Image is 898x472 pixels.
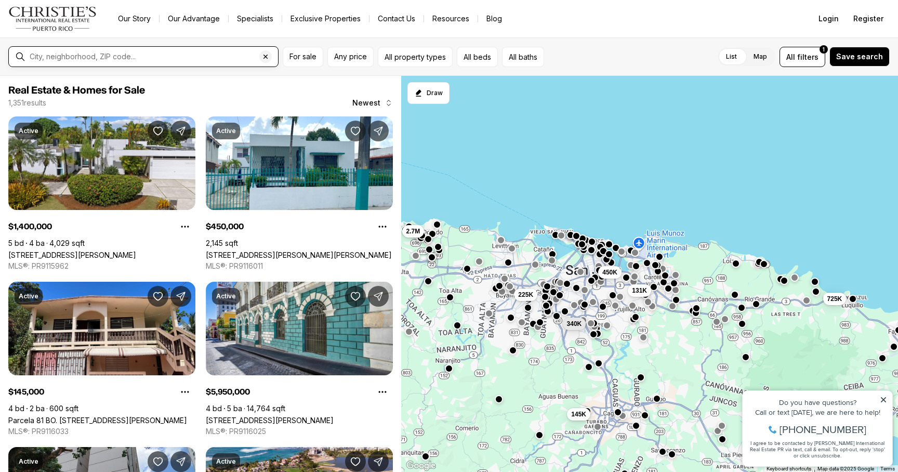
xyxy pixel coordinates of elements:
[283,47,323,67] button: For sale
[216,457,236,466] p: Active
[352,99,380,107] span: Newest
[13,64,148,84] span: I agree to be contacted by [PERSON_NAME] International Real Estate PR via text, call & email. To ...
[378,47,453,67] button: All property types
[628,284,651,297] button: 131K
[216,127,236,135] p: Active
[829,47,890,67] button: Save search
[327,47,374,67] button: Any price
[827,294,842,303] span: 725K
[563,317,586,330] button: 340K
[823,292,847,305] button: 725K
[346,93,399,113] button: Newest
[368,121,389,141] button: Share Property
[478,11,510,26] a: Blog
[502,47,544,67] button: All baths
[567,408,590,420] button: 145K
[8,99,46,107] p: 1,351 results
[148,121,168,141] button: Save Property: 4 CALLE PETUNIA
[457,47,498,67] button: All beds
[797,51,818,62] span: filters
[170,286,191,307] button: Share Property
[8,85,145,96] span: Real Estate & Homes for Sale
[148,451,168,472] button: Save Property: 76 COND KINGS COURT #602
[148,286,168,307] button: Save Property: Parcela 81 BO. CAGUITAS CARR 777
[206,251,392,259] a: 423 Francisco Sein URB FLORAL PARK, HATO REY PR, 00917
[19,127,38,135] p: Active
[602,268,617,276] span: 450K
[780,47,825,67] button: Allfilters1
[11,23,150,31] div: Do you have questions?
[745,47,775,66] label: Map
[372,216,393,237] button: Property options
[8,6,97,31] img: logo
[289,53,316,61] span: For sale
[334,53,367,61] span: Any price
[847,8,890,29] button: Register
[345,121,366,141] button: Save Property: 423 Francisco Sein URB FLORAL PARK
[853,15,883,23] span: Register
[518,291,533,299] span: 225K
[372,382,393,402] button: Property options
[406,227,420,235] span: 2.7M
[368,451,389,472] button: Share Property
[282,11,369,26] a: Exclusive Properties
[402,225,425,238] button: 2.7M
[19,292,38,300] p: Active
[175,216,195,237] button: Property options
[424,11,478,26] a: Resources
[259,47,278,67] button: Clear search input
[43,49,129,59] span: [PHONE_NUMBER]
[812,8,845,29] button: Login
[567,319,582,327] span: 340K
[175,382,195,402] button: Property options
[818,15,839,23] span: Login
[786,51,795,62] span: All
[110,11,159,26] a: Our Story
[823,45,825,54] span: 1
[407,82,450,104] button: Start drawing
[160,11,228,26] a: Our Advantage
[345,286,366,307] button: Save Property: 152 TETUAN ST
[206,416,334,425] a: 152 TETUAN ST, SAN JUAN PR, 00901
[368,286,389,307] button: Share Property
[345,451,366,472] button: Save Property: DORADO BEACH PLANTATION #3-A
[229,11,282,26] a: Specialists
[8,251,136,259] a: 4 CALLE PETUNIA, SAN JUAN PR, 00927
[369,11,424,26] button: Contact Us
[598,266,622,278] button: 450K
[514,289,537,301] button: 225K
[836,53,883,61] span: Save search
[170,121,191,141] button: Share Property
[19,457,38,466] p: Active
[170,451,191,472] button: Share Property
[216,292,236,300] p: Active
[8,416,187,425] a: Parcela 81 BO. CAGUITAS CARR 777, AGUAS BUENAS PR, 00703
[632,286,647,295] span: 131K
[718,47,745,66] label: List
[571,410,586,418] span: 145K
[11,33,150,41] div: Call or text [DATE], we are here to help!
